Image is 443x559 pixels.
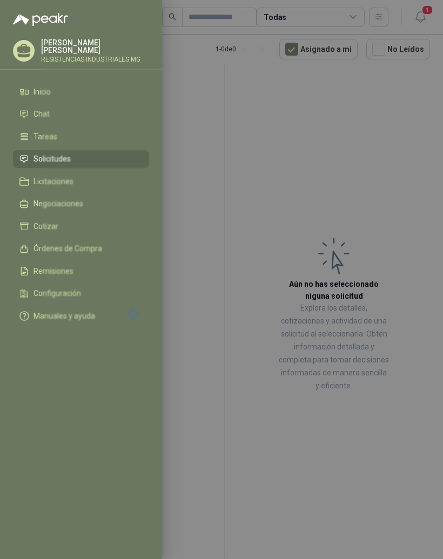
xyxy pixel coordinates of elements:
p: [PERSON_NAME] [PERSON_NAME] [41,39,149,54]
span: Negociaciones [33,199,83,208]
a: Remisiones [13,262,149,280]
span: Solicitudes [33,154,71,163]
a: Configuración [13,285,149,303]
a: Licitaciones [13,172,149,191]
a: Órdenes de Compra [13,240,149,258]
a: Cotizar [13,217,149,235]
span: Licitaciones [33,177,73,186]
span: Manuales y ayuda [33,312,95,320]
a: Solicitudes [13,150,149,169]
a: Negociaciones [13,195,149,213]
span: Tareas [33,132,57,141]
a: Tareas [13,127,149,146]
span: Chat [33,110,50,118]
a: Chat [13,105,149,124]
a: Manuales y ayuda [13,307,149,325]
span: Órdenes de Compra [33,244,102,253]
img: Logo peakr [13,13,68,26]
span: Inicio [33,87,51,96]
a: Inicio [13,83,149,101]
span: Configuración [33,289,81,298]
p: RESISTENCIAS INDUSTRIALES MG [41,56,149,63]
span: Cotizar [33,222,58,231]
span: Remisiones [33,267,73,275]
